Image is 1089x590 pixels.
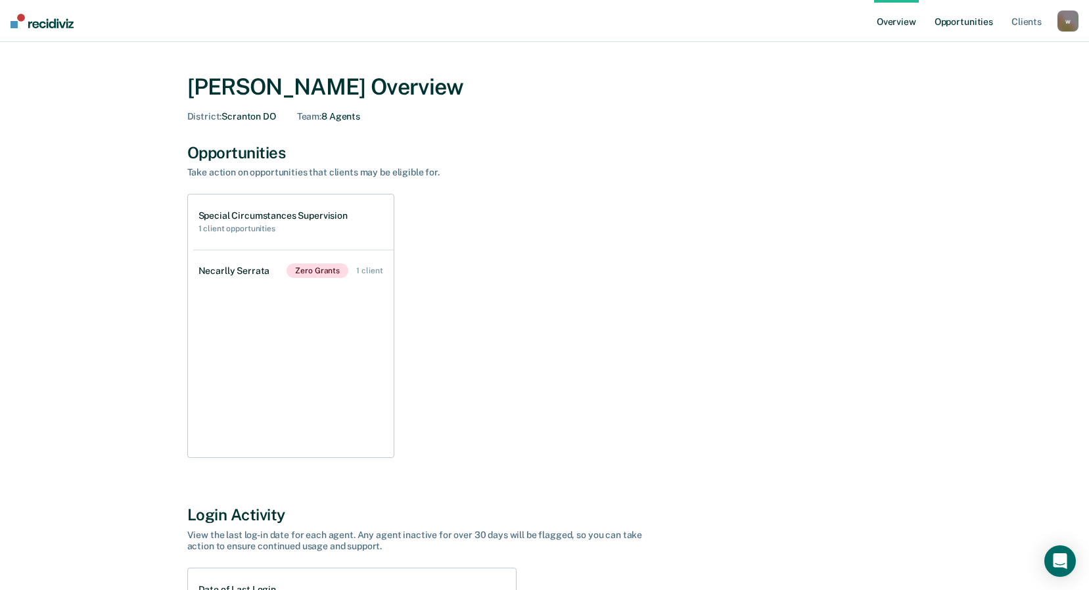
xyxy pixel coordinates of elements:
span: Team : [297,111,321,122]
div: Necarlly Serrata [198,265,275,277]
span: District : [187,111,222,122]
img: Recidiviz [11,14,74,28]
a: Necarlly SerrataZero Grants 1 client [193,250,394,291]
h1: Special Circumstances Supervision [198,210,348,221]
div: View the last log-in date for each agent. Any agent inactive for over 30 days will be flagged, so... [187,530,647,552]
div: Opportunities [187,143,902,162]
div: Take action on opportunities that clients may be eligible for. [187,167,647,178]
div: Scranton DO [187,111,276,122]
div: [PERSON_NAME] Overview [187,74,902,101]
button: w [1057,11,1078,32]
div: 1 client [356,266,382,275]
div: Open Intercom Messenger [1044,545,1076,577]
h2: 1 client opportunities [198,224,348,233]
div: 8 Agents [297,111,360,122]
div: Login Activity [187,505,902,524]
span: Zero Grants [287,263,348,278]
